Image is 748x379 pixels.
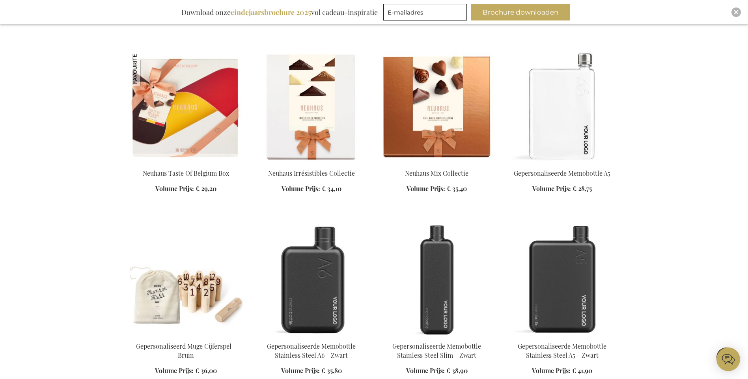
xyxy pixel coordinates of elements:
a: Gepersonaliseerde Memobottle Stainless Steel A6 - Zwart [267,342,356,359]
span: € 41,90 [572,366,592,375]
input: E-mailadres [383,4,467,20]
span: Volume Prijs: [532,366,571,375]
span: € 38,90 [446,366,468,375]
a: Volume Prijs: € 28,75 [532,184,592,193]
a: Personalised Muge Number Game - Brown [130,332,242,340]
a: Gepersonaliseerde Memobottle Stainless Steel Slim - Zwart [392,342,481,359]
img: Neuhaus Taste Of Belgium Box [130,52,242,162]
a: Neuhaus Irrésistibles Collection [255,159,368,167]
button: Brochure downloaden [471,4,570,20]
span: Volume Prijs: [532,184,571,193]
a: Neuhaus Taste Of Belgium Box [143,169,229,177]
img: Gepersonaliseerde Memobottle Stainless Steel A6 - Zwart [255,225,368,335]
img: Neuhaus Taste Of Belgium Box [130,52,164,86]
a: Gepersonaliseerde Memobottle A5 [514,169,610,177]
a: Volume Prijs: € 41,90 [532,366,592,375]
form: marketing offers and promotions [383,4,469,23]
span: € 35,40 [447,184,467,193]
span: Volume Prijs: [155,184,194,193]
span: Volume Prijs: [282,184,320,193]
div: Download onze vol cadeau-inspiratie [178,4,381,20]
a: Neuhaus Mix Collectie [405,169,468,177]
img: Gepersonaliseerde Memobottle Stainless Steel A5 - Zwart [506,225,619,335]
a: Neuhaus Irrésistibles Collectie [268,169,355,177]
img: Neuhaus Mix Collection [381,52,493,162]
a: Gepersonaliseerde Memobottle Stainless Steel A6 - Zwart [255,332,368,340]
img: Personalised Muge Number Game - Brown [130,225,242,335]
b: eindejaarsbrochure 2025 [231,7,311,17]
a: Volume Prijs: € 29,20 [155,184,216,193]
a: Gepersonaliseerde Memobottle A5 [506,159,619,167]
a: Volume Prijs: € 34,10 [282,184,341,193]
a: Neuhaus Mix Collection [381,159,493,167]
span: Volume Prijs: [155,366,194,375]
img: Neuhaus Irrésistibles Collection [255,52,368,162]
a: Gepersonaliseerde Memobottle Stainless Steel Slim - Zwart [381,332,493,340]
span: Volume Prijs: [281,366,320,375]
span: Volume Prijs: [407,184,445,193]
a: Volume Prijs: € 35,40 [407,184,467,193]
a: Gepersonaliseerde Memobottle Stainless Steel A5 - Zwart [518,342,606,359]
span: € 34,10 [322,184,341,193]
img: Close [734,10,739,15]
a: Volume Prijs: € 36,00 [155,366,217,375]
iframe: belco-activator-frame [716,347,740,371]
a: Neuhaus Taste Of Belgium Box Neuhaus Taste Of Belgium Box [130,159,242,167]
a: Volume Prijs: € 38,90 [406,366,468,375]
span: Volume Prijs: [406,366,445,375]
img: Gepersonaliseerde Memobottle Stainless Steel Slim - Zwart [381,225,493,335]
img: Gepersonaliseerde Memobottle A5 [506,52,619,162]
a: Volume Prijs: € 35,80 [281,366,342,375]
div: Close [731,7,741,17]
span: € 28,75 [573,184,592,193]
span: € 36,00 [195,366,217,375]
span: € 29,20 [196,184,216,193]
a: Gepersonaliseerde Memobottle Stainless Steel A5 - Zwart [506,332,619,340]
a: Gepersonaliseerd Muge Cijferspel - Bruin [136,342,236,359]
span: € 35,80 [321,366,342,375]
